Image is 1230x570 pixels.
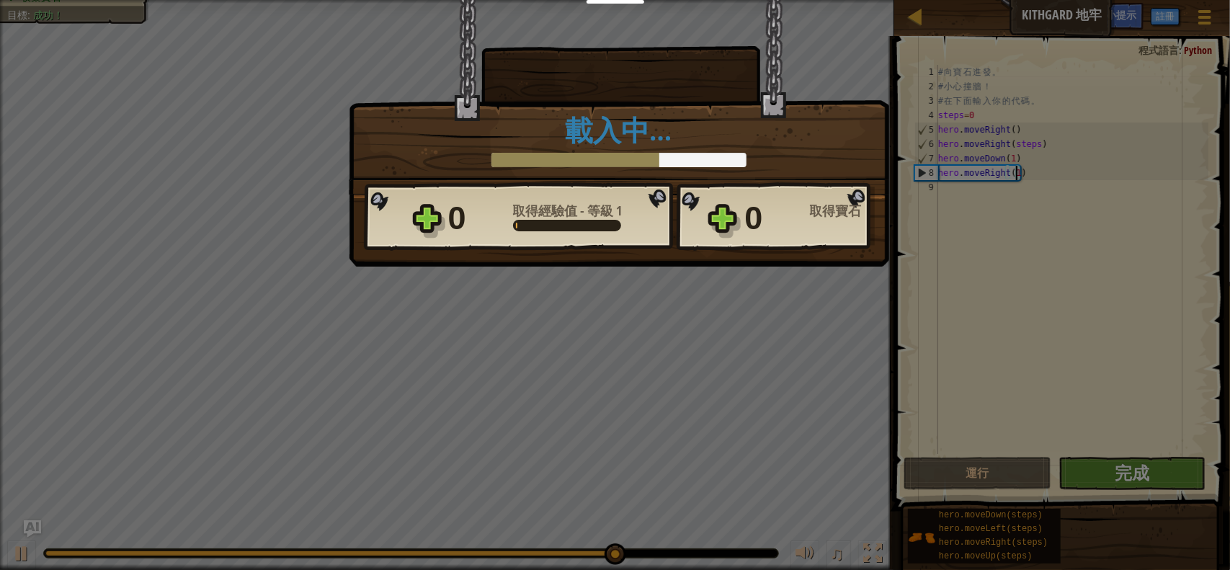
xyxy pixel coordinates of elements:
[364,115,874,146] h1: 載入中…
[448,195,504,241] div: 0
[617,202,623,220] span: 1
[513,202,581,220] span: 取得經驗值
[513,205,623,218] div: -
[745,195,801,241] div: 0
[810,205,875,218] div: 取得寶石
[585,202,617,220] span: 等級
